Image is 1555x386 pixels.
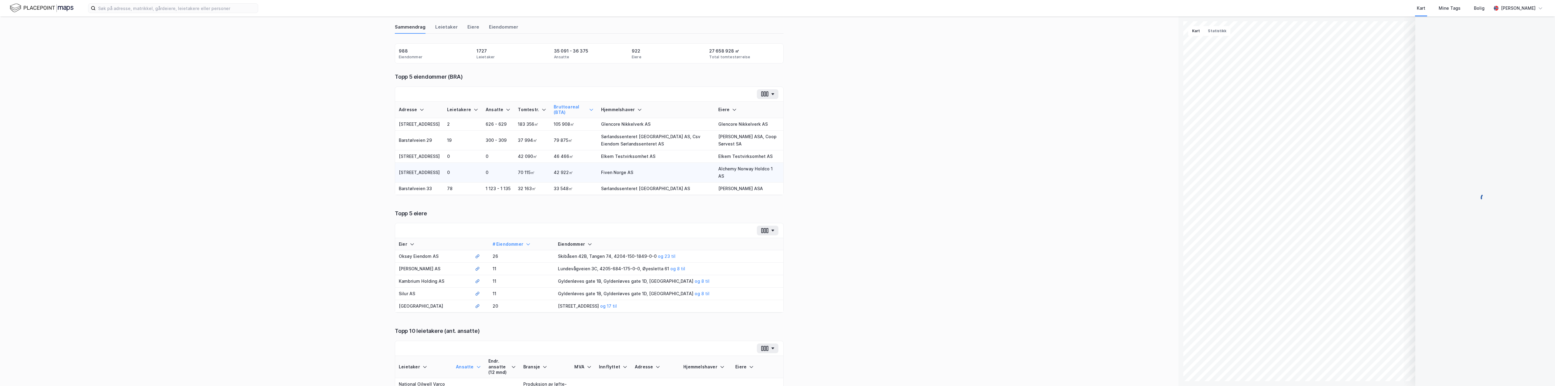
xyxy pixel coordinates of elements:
[395,118,443,131] td: [STREET_ADDRESS]
[435,24,458,34] div: Leietaker
[715,183,783,195] td: [PERSON_NAME] ASA
[558,253,780,260] div: Skibåsen 42B, Tangen 74, 4204-150-1849-0-0
[467,24,479,34] div: Eiere
[443,163,482,183] td: 0
[482,150,514,163] td: 0
[443,150,482,163] td: 0
[597,183,715,195] td: Sørlandssenteret [GEOGRAPHIC_DATA] AS
[96,4,258,13] input: Søk på adresse, matrikkel, gårdeiere, leietakere eller personer
[514,118,550,131] td: 183 356㎡
[399,47,408,55] div: 988
[482,131,514,150] td: 300 - 309
[632,55,641,60] div: Eiere
[1474,5,1485,12] div: Bolig
[395,183,443,195] td: Barstølveien 33
[489,275,554,288] td: 11
[597,131,715,150] td: Sørlandssenteret [GEOGRAPHIC_DATA] AS, Csv Eiendom Sørlandssenteret AS
[554,104,594,115] div: Bruttoareal (BTA)
[395,300,471,313] td: [GEOGRAPHIC_DATA]
[395,163,443,183] td: [STREET_ADDRESS]
[514,131,550,150] td: 37 994㎡
[683,364,728,370] div: Hjemmelshaver
[399,55,422,60] div: Eiendommer
[1501,5,1536,12] div: [PERSON_NAME]
[482,118,514,131] td: 626 - 629
[718,107,780,113] div: Eiere
[709,47,739,55] div: 27 658 928 ㎡
[1525,357,1555,386] iframe: Chat Widget
[550,131,597,150] td: 79 875㎡
[489,263,554,275] td: 11
[482,163,514,183] td: 0
[395,250,471,263] td: Oksøy Eiendom AS
[1188,26,1204,36] button: Kart
[715,131,783,150] td: [PERSON_NAME] ASA, Coop Sørvest SA
[558,290,780,297] div: Gyldenløves gate 1B, Gyldenløves gate 1D, [GEOGRAPHIC_DATA]
[395,150,443,163] td: [STREET_ADDRESS]
[489,288,554,300] td: 11
[715,118,783,131] td: Glencore Nikkelverk AS
[715,163,783,183] td: Alchemy Norway Holdco 1 AS
[518,107,546,113] div: Tomtestr.
[486,107,511,113] div: Ansatte
[489,24,518,34] div: Eiendommer
[523,364,567,370] div: Bransje
[1480,193,1490,203] img: spinner.a6d8c91a73a9ac5275cf975e30b51cfb.svg
[1417,5,1425,12] div: Kart
[514,183,550,195] td: 32 163㎡
[558,302,780,310] div: [STREET_ADDRESS]
[395,131,443,150] td: Barstølveien 29
[574,364,592,370] div: MVA
[709,55,750,60] div: Total tomtestørrelse
[482,183,514,195] td: 1 123 - 1 135
[447,107,478,113] div: Leietakere
[395,73,784,80] div: Topp 5 eiendommer (BRA)
[550,163,597,183] td: 42 922㎡
[597,163,715,183] td: Fiven Norge AS
[715,150,783,163] td: Elkem Testvirksomhet AS
[601,107,711,113] div: Hjemmelshaver
[488,358,516,375] div: Endr. ansatte (12 mnd)
[395,275,471,288] td: Kambrium Holding AS
[456,364,481,370] div: Ansatte
[395,210,784,217] div: Topp 5 eiere
[399,107,440,113] div: Adresse
[489,250,554,263] td: 26
[554,47,588,55] div: 35 091 - 36 375
[10,3,73,13] img: logo.f888ab2527a4732fd821a326f86c7f29.svg
[735,364,780,370] div: Eiere
[395,288,471,300] td: Silur AS
[1204,26,1230,36] button: Statistikk
[395,24,425,34] div: Sammendrag
[493,241,551,247] div: # Eiendommer
[514,150,550,163] td: 42 090㎡
[599,364,627,370] div: Innflyttet
[514,163,550,183] td: 70 115㎡
[1525,357,1555,386] div: Kontrollprogram for chat
[1439,5,1461,12] div: Mine Tags
[550,150,597,163] td: 46 466㎡
[477,47,487,55] div: 1727
[550,118,597,131] td: 105 908㎡
[395,263,471,275] td: [PERSON_NAME] AS
[558,241,780,247] div: Eiendommer
[395,327,784,335] div: Topp 10 leietakere (ant. ansatte)
[443,183,482,195] td: 78
[554,55,569,60] div: Ansatte
[550,183,597,195] td: 33 548㎡
[443,118,482,131] td: 2
[597,118,715,131] td: Glencore Nikkelverk AS
[632,47,640,55] div: 922
[443,131,482,150] td: 19
[489,300,554,313] td: 20
[399,364,449,370] div: Leietaker
[477,55,495,60] div: Leietaker
[558,265,780,272] div: Lundevågveien 3C, 4205-684-175-0-0, Øyesletta 61
[635,364,676,370] div: Adresse
[399,241,468,247] div: Eier
[558,278,780,285] div: Gyldenløves gate 1B, Gyldenløves gate 1D, [GEOGRAPHIC_DATA]
[597,150,715,163] td: Elkem Testvirksomhet AS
